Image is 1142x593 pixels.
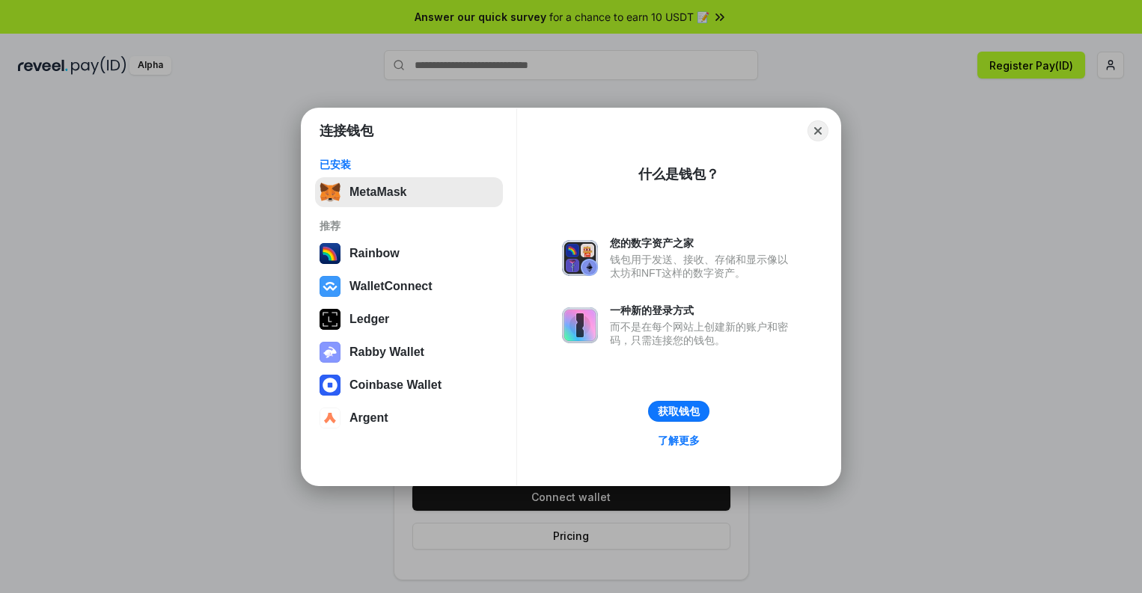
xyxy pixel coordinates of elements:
img: svg+xml,%3Csvg%20width%3D%2228%22%20height%3D%2228%22%20viewBox%3D%220%200%2028%2028%22%20fill%3D... [320,375,341,396]
button: Argent [315,403,503,433]
div: Ledger [349,313,389,326]
button: 获取钱包 [648,401,709,422]
div: Rabby Wallet [349,345,424,359]
div: Rainbow [349,247,400,260]
div: 一种新的登录方式 [610,304,796,317]
div: 推荐 [320,219,498,233]
img: svg+xml,%3Csvg%20fill%3D%22none%22%20height%3D%2233%22%20viewBox%3D%220%200%2035%2033%22%20width%... [320,182,341,203]
div: 什么是钱包？ [638,165,719,183]
img: svg+xml,%3Csvg%20width%3D%2228%22%20height%3D%2228%22%20viewBox%3D%220%200%2028%2028%22%20fill%3D... [320,408,341,428]
img: svg+xml,%3Csvg%20xmlns%3D%22http%3A%2F%2Fwww.w3.org%2F2000%2Fsvg%22%20fill%3D%22none%22%20viewBox... [562,240,598,276]
img: svg+xml,%3Csvg%20width%3D%22120%22%20height%3D%22120%22%20viewBox%3D%220%200%20120%20120%22%20fil... [320,243,341,264]
img: svg+xml,%3Csvg%20xmlns%3D%22http%3A%2F%2Fwww.w3.org%2F2000%2Fsvg%22%20width%3D%2228%22%20height%3... [320,309,341,330]
h1: 连接钱包 [320,122,373,140]
a: 了解更多 [649,431,709,450]
button: MetaMask [315,177,503,207]
div: 了解更多 [658,434,700,447]
div: WalletConnect [349,280,433,293]
button: Rainbow [315,239,503,268]
div: 而不是在每个网站上创建新的账户和密码，只需连接您的钱包。 [610,320,796,347]
div: 已安装 [320,158,498,171]
button: Close [807,120,828,141]
button: Rabby Wallet [315,337,503,367]
img: svg+xml,%3Csvg%20xmlns%3D%22http%3A%2F%2Fwww.w3.org%2F2000%2Fsvg%22%20fill%3D%22none%22%20viewBox... [562,307,598,343]
div: Coinbase Wallet [349,378,442,392]
div: MetaMask [349,185,406,199]
div: 您的数字资产之家 [610,236,796,250]
div: 获取钱包 [658,405,700,418]
button: Coinbase Wallet [315,370,503,400]
button: Ledger [315,304,503,334]
button: WalletConnect [315,271,503,301]
img: svg+xml,%3Csvg%20width%3D%2228%22%20height%3D%2228%22%20viewBox%3D%220%200%2028%2028%22%20fill%3D... [320,276,341,297]
img: svg+xml,%3Csvg%20xmlns%3D%22http%3A%2F%2Fwww.w3.org%2F2000%2Fsvg%22%20fill%3D%22none%22%20viewBox... [320,342,341,363]
div: Argent [349,411,388,425]
div: 钱包用于发送、接收、存储和显示像以太坊和NFT这样的数字资产。 [610,253,796,280]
